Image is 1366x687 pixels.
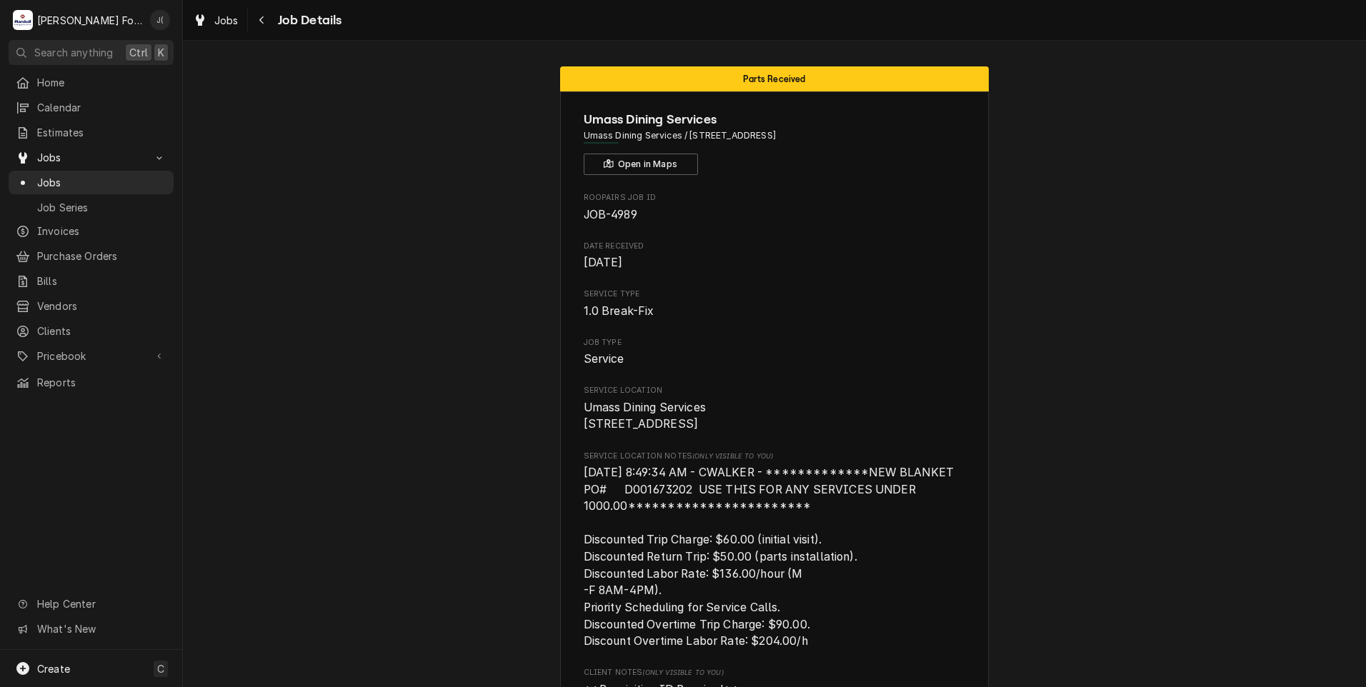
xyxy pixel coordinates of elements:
[37,299,166,314] span: Vendors
[37,224,166,239] span: Invoices
[584,451,966,650] div: [object Object]
[9,196,174,219] a: Job Series
[37,348,145,363] span: Pricebook
[692,452,773,460] span: (Only Visible to You)
[584,192,966,204] span: Roopairs Job ID
[584,466,957,648] span: [DATE] 8:49:34 AM - CWALKER - *************NEW BLANKET PO# D001673202 USE THIS FOR ANY SERVICES U...
[584,154,698,175] button: Open in Maps
[584,110,966,175] div: Client Information
[743,74,805,84] span: Parts Received
[584,303,966,320] span: Service Type
[9,371,174,394] a: Reports
[584,192,966,223] div: Roopairs Job ID
[129,45,148,60] span: Ctrl
[251,9,274,31] button: Navigate back
[9,294,174,318] a: Vendors
[9,592,174,616] a: Go to Help Center
[187,9,244,32] a: Jobs
[37,150,145,165] span: Jobs
[584,256,623,269] span: [DATE]
[9,244,174,268] a: Purchase Orders
[158,45,164,60] span: K
[274,11,342,30] span: Job Details
[37,596,165,611] span: Help Center
[37,375,166,390] span: Reports
[37,274,166,289] span: Bills
[9,617,174,641] a: Go to What's New
[214,13,239,28] span: Jobs
[150,10,170,30] div: Jeff Debigare (109)'s Avatar
[9,121,174,144] a: Estimates
[37,75,166,90] span: Home
[584,464,966,650] span: [object Object]
[584,208,637,221] span: JOB-4989
[584,110,966,129] span: Name
[9,319,174,343] a: Clients
[9,146,174,169] a: Go to Jobs
[584,352,624,366] span: Service
[584,289,966,319] div: Service Type
[584,667,966,678] span: Client Notes
[584,254,966,271] span: Date Received
[37,324,166,339] span: Clients
[584,385,966,396] span: Service Location
[9,219,174,243] a: Invoices
[584,241,966,271] div: Date Received
[9,344,174,368] a: Go to Pricebook
[584,289,966,300] span: Service Type
[584,337,966,348] span: Job Type
[150,10,170,30] div: J(
[37,100,166,115] span: Calendar
[34,45,113,60] span: Search anything
[584,399,966,433] span: Service Location
[584,337,966,368] div: Job Type
[584,351,966,368] span: Job Type
[37,175,166,190] span: Jobs
[584,241,966,252] span: Date Received
[9,269,174,293] a: Bills
[13,10,33,30] div: Marshall Food Equipment Service's Avatar
[584,451,966,462] span: Service Location Notes
[37,621,165,636] span: What's New
[37,200,166,215] span: Job Series
[9,171,174,194] a: Jobs
[560,66,989,91] div: Status
[584,401,706,431] span: Umass Dining Services [STREET_ADDRESS]
[9,96,174,119] a: Calendar
[584,206,966,224] span: Roopairs Job ID
[37,13,142,28] div: [PERSON_NAME] Food Equipment Service
[37,663,70,675] span: Create
[584,129,966,142] span: Address
[9,71,174,94] a: Home
[584,304,654,318] span: 1.0 Break-Fix
[37,249,166,264] span: Purchase Orders
[13,10,33,30] div: M
[157,661,164,676] span: C
[9,40,174,65] button: Search anythingCtrlK
[642,668,723,676] span: (Only Visible to You)
[37,125,166,140] span: Estimates
[584,385,966,433] div: Service Location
